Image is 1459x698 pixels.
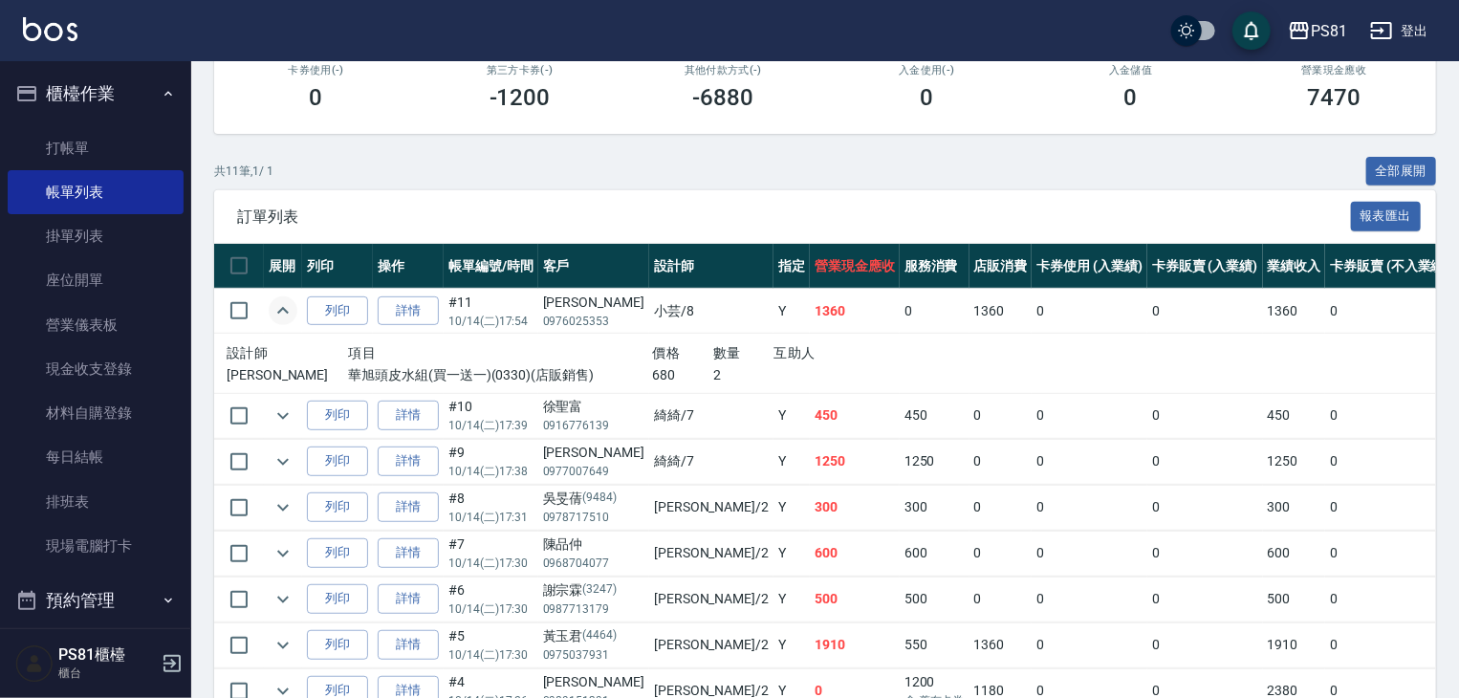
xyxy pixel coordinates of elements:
[1325,531,1453,576] td: 0
[378,447,439,476] a: 詳情
[543,534,644,555] div: 陳品仲
[1263,531,1326,576] td: 600
[969,439,1033,484] td: 0
[269,539,297,568] button: expand row
[448,313,534,330] p: 10/14 (二) 17:54
[1147,393,1263,438] td: 0
[543,672,644,692] div: [PERSON_NAME]
[227,365,348,385] p: [PERSON_NAME]
[583,626,618,646] p: (4464)
[1325,244,1453,289] th: 卡券販賣 (不入業績)
[1147,577,1263,622] td: 0
[810,577,900,622] td: 500
[1325,393,1453,438] td: 0
[1147,439,1263,484] td: 0
[900,289,969,334] td: 0
[773,577,810,622] td: Y
[1325,439,1453,484] td: 0
[969,289,1033,334] td: 1360
[444,439,538,484] td: #9
[543,509,644,526] p: 0978717510
[543,417,644,434] p: 0916776139
[649,577,773,622] td: [PERSON_NAME] /2
[448,600,534,618] p: 10/14 (二) 17:30
[649,244,773,289] th: 設計師
[444,531,538,576] td: #7
[269,402,297,430] button: expand row
[8,170,184,214] a: 帳單列表
[649,393,773,438] td: 綺綺 /7
[1032,577,1147,622] td: 0
[444,485,538,530] td: #8
[810,439,900,484] td: 1250
[378,538,439,568] a: 詳情
[269,447,297,476] button: expand row
[649,531,773,576] td: [PERSON_NAME] /2
[969,531,1033,576] td: 0
[1362,13,1436,49] button: 登出
[8,69,184,119] button: 櫃檯作業
[652,345,680,360] span: 價格
[900,577,969,622] td: 500
[773,393,810,438] td: Y
[543,555,644,572] p: 0968704077
[1232,11,1271,50] button: save
[713,365,774,385] p: 2
[269,493,297,522] button: expand row
[302,244,373,289] th: 列印
[1263,577,1326,622] td: 500
[969,622,1033,667] td: 1360
[900,531,969,576] td: 600
[583,580,618,600] p: (3247)
[810,622,900,667] td: 1910
[23,17,77,41] img: Logo
[373,244,444,289] th: 操作
[348,365,652,385] p: 華旭頭皮水組(買一送一)(0330)(店販銷售)
[652,365,713,385] p: 680
[810,485,900,530] td: 300
[810,393,900,438] td: 450
[58,645,156,665] h5: PS81櫃檯
[1263,485,1326,530] td: 300
[1366,157,1437,186] button: 全部展開
[1311,19,1347,43] div: PS81
[1351,207,1422,225] a: 報表匯出
[969,244,1033,289] th: 店販消費
[1263,244,1326,289] th: 業績收入
[307,630,368,660] button: 列印
[773,485,810,530] td: Y
[810,289,900,334] td: 1360
[1280,11,1355,51] button: PS81
[1325,622,1453,667] td: 0
[644,64,802,76] h2: 其他付款方式(-)
[8,258,184,302] a: 座位開單
[1032,393,1147,438] td: 0
[1325,485,1453,530] td: 0
[8,303,184,347] a: 營業儀表板
[444,393,538,438] td: #10
[773,244,810,289] th: 指定
[900,244,969,289] th: 服務消費
[773,289,810,334] td: Y
[693,84,754,111] h3: -6880
[1325,577,1453,622] td: 0
[1263,289,1326,334] td: 1360
[969,393,1033,438] td: 0
[448,509,534,526] p: 10/14 (二) 17:31
[538,244,649,289] th: 客戶
[269,631,297,660] button: expand row
[1032,244,1147,289] th: 卡券使用 (入業績)
[307,296,368,326] button: 列印
[649,622,773,667] td: [PERSON_NAME] /2
[1032,439,1147,484] td: 0
[810,244,900,289] th: 營業現金應收
[378,401,439,430] a: 詳情
[848,64,1006,76] h2: 入金使用(-)
[348,345,376,360] span: 項目
[543,397,644,417] div: 徐聖富
[444,289,538,334] td: #11
[444,622,538,667] td: #5
[1147,244,1263,289] th: 卡券販賣 (入業績)
[1052,64,1209,76] h2: 入金儲值
[649,439,773,484] td: 綺綺 /7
